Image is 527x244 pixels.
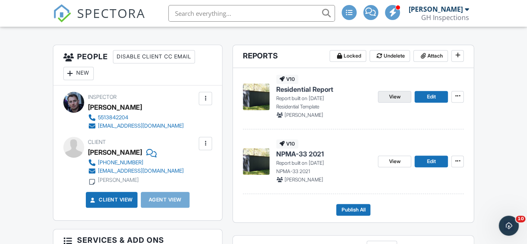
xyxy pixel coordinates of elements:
span: SPECTORA [77,4,145,22]
a: [EMAIL_ADDRESS][DOMAIN_NAME] [88,122,184,130]
div: New [63,67,94,80]
a: [EMAIL_ADDRESS][DOMAIN_NAME] [88,167,184,175]
div: GH Inspections [421,13,469,22]
iframe: Intercom live chat [499,216,519,236]
h3: People [53,45,222,86]
div: 5513842204 [98,114,128,121]
div: [PHONE_NUMBER] [98,159,143,166]
span: Client [88,139,106,145]
div: [PERSON_NAME] [409,5,463,13]
div: [PERSON_NAME] [88,101,142,113]
a: 5513842204 [88,113,184,122]
span: Inspector [88,94,117,100]
a: Client View [89,196,133,204]
div: Disable Client CC Email [113,50,195,63]
div: [EMAIL_ADDRESS][DOMAIN_NAME] [98,168,184,174]
input: Search everything... [168,5,335,22]
span: 10 [516,216,525,222]
div: [EMAIL_ADDRESS][DOMAIN_NAME] [98,123,184,129]
div: [PERSON_NAME] [98,177,139,184]
a: [PHONE_NUMBER] [88,158,184,167]
div: [PERSON_NAME] [88,146,142,158]
img: The Best Home Inspection Software - Spectora [53,4,71,23]
a: SPECTORA [53,11,145,29]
